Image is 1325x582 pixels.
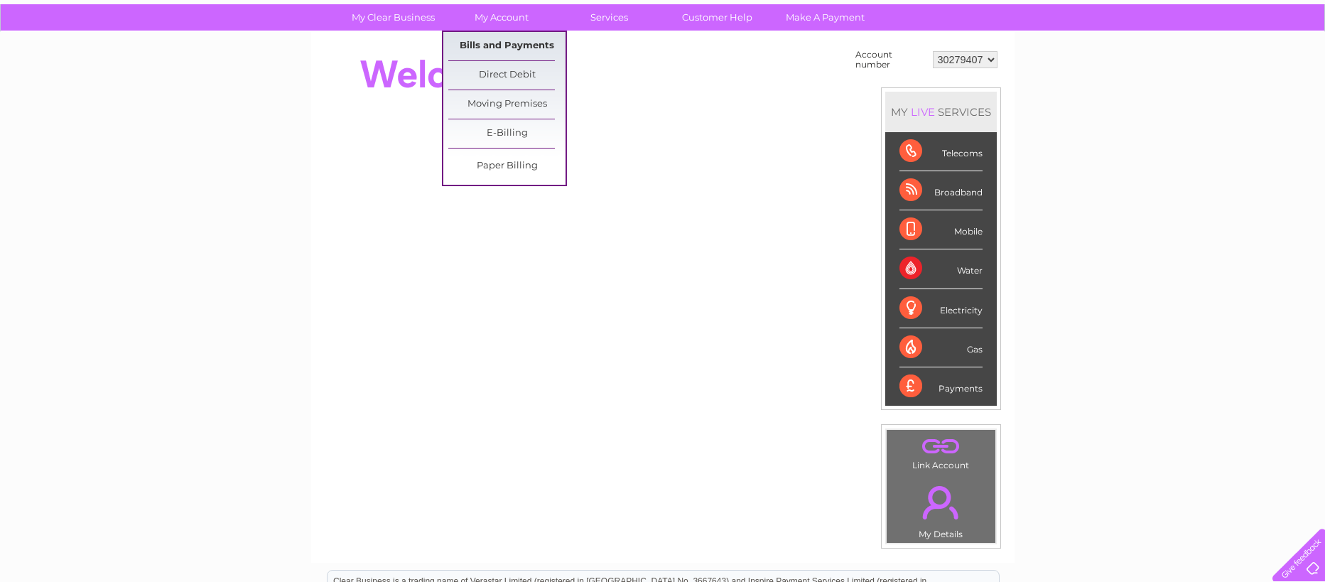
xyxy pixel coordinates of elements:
a: Bills and Payments [448,32,566,60]
a: . [890,433,992,458]
div: Mobile [899,210,983,249]
a: Direct Debit [448,61,566,90]
a: My Clear Business [335,4,452,31]
div: Electricity [899,289,983,328]
div: Telecoms [899,132,983,171]
div: LIVE [908,105,938,119]
div: Broadband [899,171,983,210]
td: Account number [852,46,929,73]
a: Services [551,4,668,31]
a: Make A Payment [767,4,884,31]
td: Link Account [886,429,996,474]
a: Energy [1110,60,1142,71]
a: Telecoms [1150,60,1193,71]
div: Water [899,249,983,289]
a: Log out [1278,60,1312,71]
div: Gas [899,328,983,367]
a: Blog [1201,60,1222,71]
div: Clear Business is a trading name of Verastar Limited (registered in [GEOGRAPHIC_DATA] No. 3667643... [328,8,999,69]
a: 0333 014 3131 [1057,7,1155,25]
a: My Account [443,4,560,31]
a: Paper Billing [448,152,566,180]
a: . [890,478,992,527]
a: Customer Help [659,4,776,31]
a: Moving Premises [448,90,566,119]
a: E-Billing [448,119,566,148]
img: logo.png [46,37,119,80]
td: My Details [886,474,996,544]
a: Contact [1231,60,1265,71]
div: Payments [899,367,983,406]
div: MY SERVICES [885,92,997,132]
a: Water [1075,60,1102,71]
